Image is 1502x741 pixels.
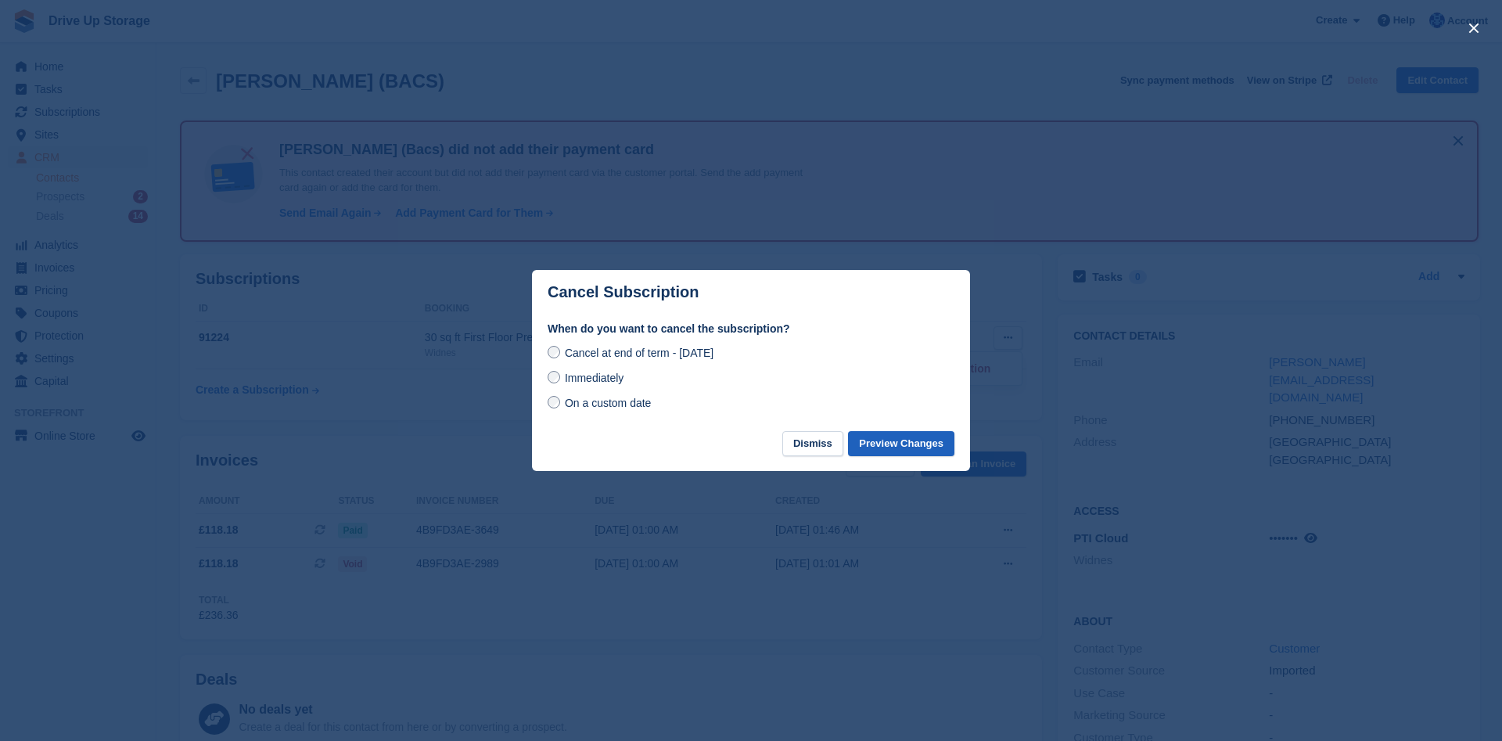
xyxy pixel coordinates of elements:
span: Immediately [565,372,623,384]
button: Preview Changes [848,431,954,457]
input: Immediately [548,371,560,383]
span: On a custom date [565,397,652,409]
span: Cancel at end of term - [DATE] [565,347,713,359]
input: On a custom date [548,396,560,408]
button: Dismiss [782,431,843,457]
p: Cancel Subscription [548,283,699,301]
button: close [1461,16,1486,41]
label: When do you want to cancel the subscription? [548,321,954,337]
input: Cancel at end of term - [DATE] [548,346,560,358]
